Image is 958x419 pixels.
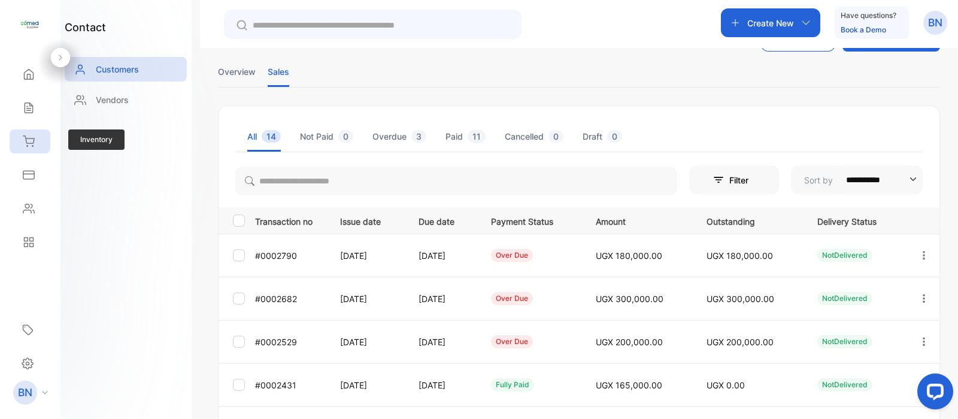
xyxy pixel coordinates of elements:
span: UGX 165,000.00 [596,380,662,390]
p: Issue date [340,213,394,228]
li: Overview [218,56,256,87]
p: [DATE] [340,293,394,305]
p: [DATE] [419,293,466,305]
span: UGX 180,000.00 [596,251,662,261]
span: 3 [411,130,426,143]
a: Vendors [65,88,187,112]
p: [DATE] [419,336,466,348]
div: NotDelivered [817,249,872,262]
p: #0002790 [255,249,325,262]
p: Due date [419,213,466,228]
img: logo [21,16,39,34]
a: Customers [65,57,187,82]
span: Inventory [68,129,125,150]
p: Outstanding [707,213,793,228]
li: Overdue [372,121,426,152]
p: [DATE] [419,379,466,391]
span: UGX 300,000.00 [596,294,663,304]
button: BN [923,8,947,37]
span: 0 [338,130,353,143]
div: NotDelivered [817,335,872,348]
div: NotDelivered [817,378,872,391]
p: Customers [96,63,139,76]
span: 0 [607,130,622,143]
p: Create New [747,17,794,29]
p: Payment Status [491,213,571,228]
p: #0002682 [255,293,325,305]
span: UGX 200,000.00 [707,337,774,347]
div: over due [491,292,533,305]
p: Vendors [96,94,129,106]
span: UGX 0.00 [707,380,745,390]
li: Sales [268,56,289,87]
div: over due [491,335,533,348]
div: fully paid [491,378,534,391]
p: Delivery Status [817,213,893,228]
p: [DATE] [340,379,394,391]
li: Paid [445,121,486,152]
span: 14 [262,130,281,143]
button: Sort by [791,165,923,194]
span: UGX 300,000.00 [707,294,774,304]
p: Have questions? [841,10,896,22]
p: #0002529 [255,336,325,348]
a: Book a Demo [841,25,886,34]
p: Amount [596,213,682,228]
p: Sort by [804,174,833,186]
p: #0002431 [255,379,325,391]
p: BN [18,385,32,400]
h1: contact [65,19,106,35]
p: [DATE] [340,249,394,262]
span: UGX 180,000.00 [707,251,773,261]
p: [DATE] [340,336,394,348]
div: over due [491,249,533,262]
li: All [247,121,281,152]
p: Transaction no [255,213,325,228]
span: 11 [468,130,486,143]
button: Create New [721,8,820,37]
span: 0 [548,130,563,143]
li: Not Paid [300,121,353,152]
iframe: LiveChat chat widget [908,369,958,419]
li: Draft [583,121,622,152]
p: BN [928,15,942,31]
p: [DATE] [419,249,466,262]
li: Cancelled [505,121,563,152]
div: NotDelivered [817,292,872,305]
span: UGX 200,000.00 [596,337,663,347]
